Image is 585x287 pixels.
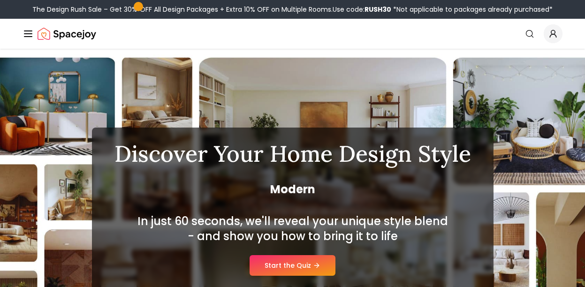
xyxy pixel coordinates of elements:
[365,5,391,14] b: RUSH30
[333,5,391,14] span: Use code:
[114,182,471,197] span: Modern
[38,24,96,43] a: Spacejoy
[391,5,553,14] span: *Not applicable to packages already purchased*
[23,19,562,49] nav: Global
[250,255,335,276] a: Start the Quiz
[32,5,553,14] div: The Design Rush Sale – Get 30% OFF All Design Packages + Extra 10% OFF on Multiple Rooms.
[114,143,471,165] h1: Discover Your Home Design Style
[135,214,450,244] h2: In just 60 seconds, we'll reveal your unique style blend - and show you how to bring it to life
[38,24,96,43] img: Spacejoy Logo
